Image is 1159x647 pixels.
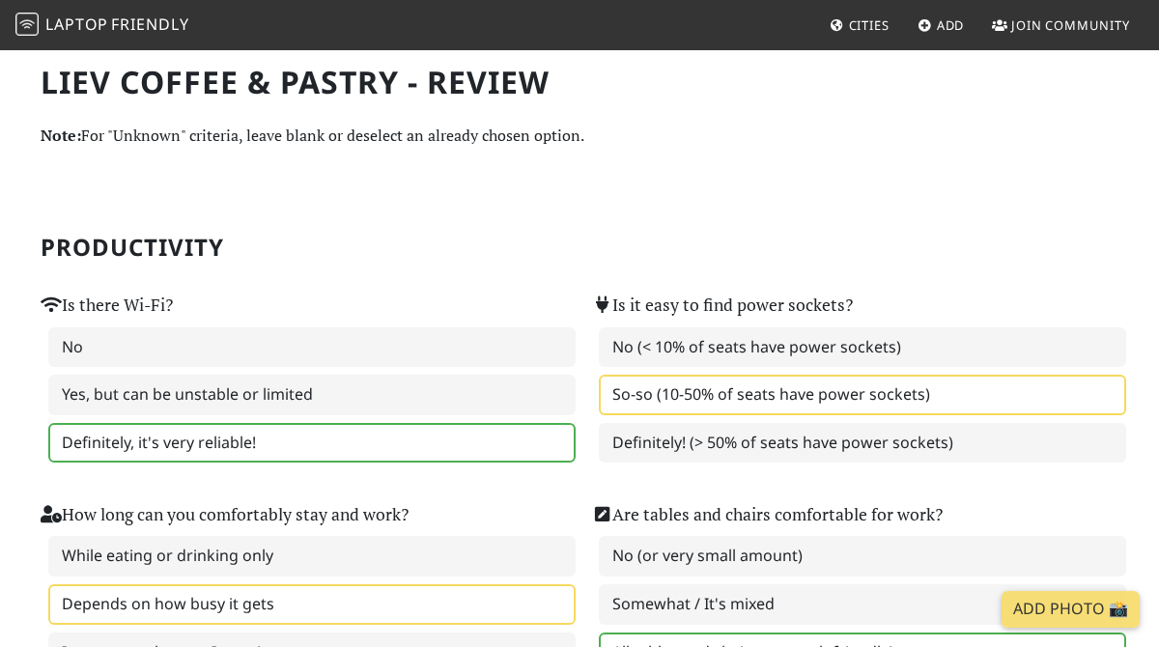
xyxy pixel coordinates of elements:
span: Laptop [45,14,108,35]
a: Cities [822,8,897,42]
label: Definitely, it's very reliable! [48,423,576,464]
a: Add [910,8,973,42]
a: LaptopFriendly LaptopFriendly [15,9,189,42]
label: How long can you comfortably stay and work? [41,501,409,528]
strong: Note: [41,125,81,146]
label: So-so (10-50% of seats have power sockets) [599,375,1126,415]
h1: Liev Coffee & Pastry - Review [41,64,1118,100]
label: Yes, but can be unstable or limited [48,375,576,415]
label: Are tables and chairs comfortable for work? [591,501,943,528]
label: No (or very small amount) [599,536,1126,577]
span: Cities [849,16,890,34]
label: While eating or drinking only [48,536,576,577]
label: No [48,327,576,368]
label: Is there Wi-Fi? [41,292,173,319]
a: Join Community [984,8,1138,42]
label: Somewhat / It's mixed [599,584,1126,625]
img: LaptopFriendly [15,13,39,36]
span: Add [937,16,965,34]
p: For "Unknown" criteria, leave blank or deselect an already chosen option. [41,124,1118,149]
h2: Productivity [41,234,1118,262]
span: Friendly [111,14,188,35]
label: Definitely! (> 50% of seats have power sockets) [599,423,1126,464]
span: Join Community [1011,16,1130,34]
label: No (< 10% of seats have power sockets) [599,327,1126,368]
label: Is it easy to find power sockets? [591,292,853,319]
a: Add Photo 📸 [1002,591,1140,628]
label: Depends on how busy it gets [48,584,576,625]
